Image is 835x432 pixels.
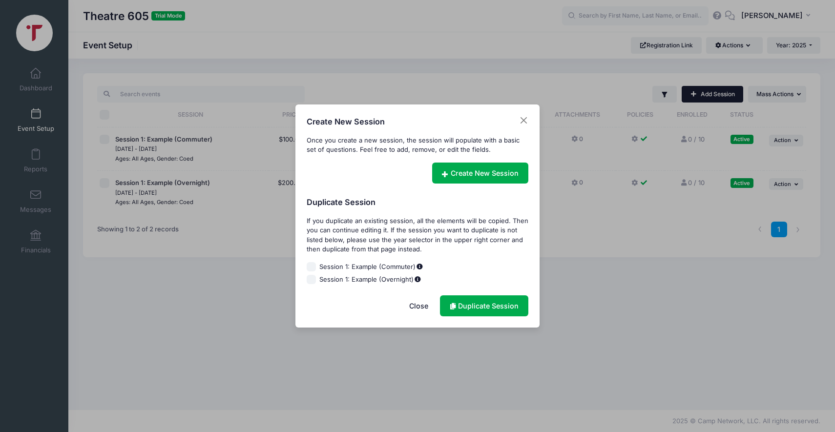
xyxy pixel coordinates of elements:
[440,295,528,316] a: Duplicate Session
[319,275,421,285] span: Session 1: Example (Overnight)
[307,262,316,272] input: Session 1: Example (Commuter)%DateRange%
[307,116,385,127] h4: Create New Session
[432,163,529,184] a: Create New Session
[414,276,421,283] span: %DateRange%
[399,295,438,316] button: Close
[319,262,423,272] span: Session 1: Example (Commuter)
[307,216,529,254] div: If you duplicate an existing session, all the elements will be copied. Then you can continue edit...
[307,196,529,208] h4: Duplicate Session
[519,116,529,125] button: Close
[307,275,316,285] input: Session 1: Example (Overnight)%DateRange%
[416,264,423,270] span: %DateRange%
[307,136,529,155] div: Once you create a new session, the session will populate with a basic set of questions. Feel free...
